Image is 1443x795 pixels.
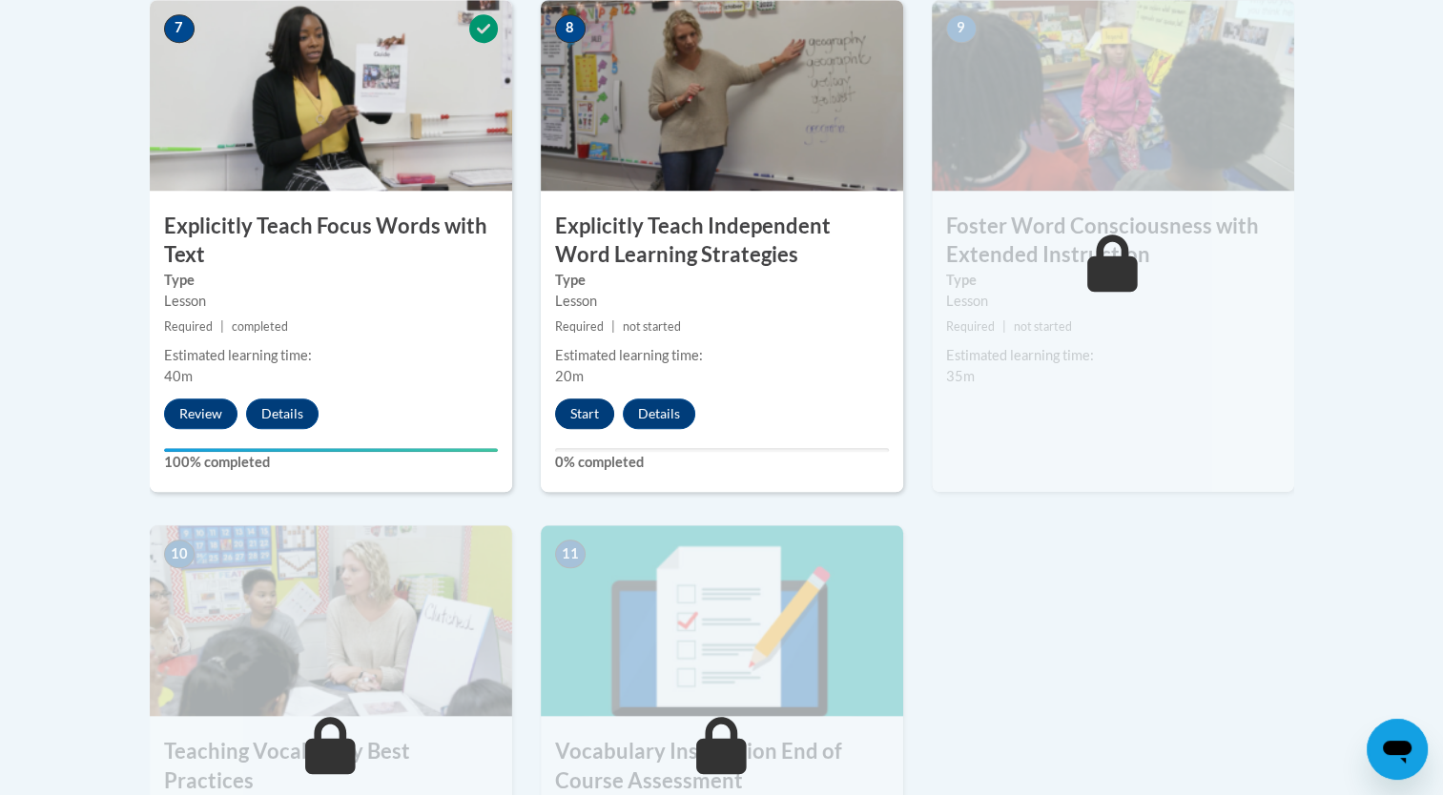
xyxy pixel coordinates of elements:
div: Estimated learning time: [555,345,889,366]
button: Start [555,398,614,429]
label: 0% completed [555,452,889,473]
span: | [1002,319,1006,334]
span: Required [946,319,995,334]
img: Course Image [150,525,512,716]
span: not started [623,319,681,334]
div: Estimated learning time: [946,345,1280,366]
label: Type [555,270,889,291]
label: Type [164,270,498,291]
span: 10 [164,540,195,568]
span: 9 [946,14,977,43]
iframe: Button to launch messaging window [1367,719,1428,780]
span: 8 [555,14,586,43]
h3: Explicitly Teach Focus Words with Text [150,212,512,271]
span: | [220,319,224,334]
div: Lesson [555,291,889,312]
button: Details [246,398,319,429]
button: Details [623,398,695,429]
div: Your progress [164,448,498,452]
span: not started [1014,319,1072,334]
span: 20m [555,368,584,384]
button: Review [164,398,237,429]
span: 7 [164,14,195,43]
div: Lesson [946,291,1280,312]
span: 35m [946,368,975,384]
h3: Foster Word Consciousness with Extended Instruction [932,212,1294,271]
div: Lesson [164,291,498,312]
img: Course Image [541,525,903,716]
span: 11 [555,540,586,568]
span: completed [232,319,288,334]
h3: Explicitly Teach Independent Word Learning Strategies [541,212,903,271]
span: 40m [164,368,193,384]
label: 100% completed [164,452,498,473]
span: | [611,319,615,334]
span: Required [164,319,213,334]
label: Type [946,270,1280,291]
span: Required [555,319,604,334]
div: Estimated learning time: [164,345,498,366]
